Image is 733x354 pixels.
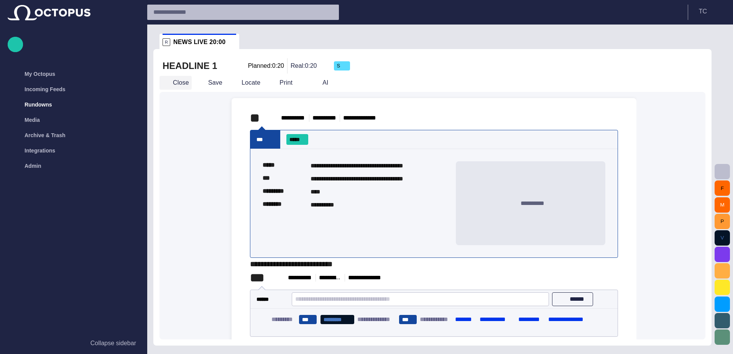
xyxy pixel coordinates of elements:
[715,230,730,246] button: V
[25,147,55,154] p: Integrations
[334,59,350,73] button: S
[159,76,192,90] button: Close
[173,38,225,46] span: NEWS LIVE 20:00
[25,101,52,108] p: Rundowns
[25,162,41,170] p: Admin
[693,5,728,18] button: TC
[8,66,139,174] ul: main menu
[337,62,341,70] span: S
[90,339,136,348] p: Collapse sidebar
[8,336,139,351] button: Collapse sidebar
[248,61,284,70] p: Planned: 0:20
[291,61,317,70] p: Real: 0:20
[8,5,90,20] img: Octopus News Room
[25,70,55,78] p: My Octopus
[163,60,217,72] h2: HEADLINE 1
[228,76,263,90] button: Locate
[159,34,239,49] div: RNEWS LIVE 20:00
[699,7,707,16] p: T C
[25,131,66,139] p: Archive & Trash
[266,76,306,90] button: Print
[309,76,331,90] button: AI
[195,76,225,90] button: Save
[8,112,139,128] div: Media
[715,214,730,229] button: P
[25,85,66,93] p: Incoming Feeds
[163,38,170,46] p: R
[715,180,730,196] button: F
[25,116,40,124] p: Media
[715,197,730,213] button: M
